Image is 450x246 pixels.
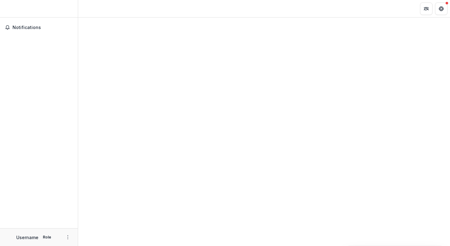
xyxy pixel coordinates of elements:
[2,22,75,32] button: Notifications
[41,234,53,240] p: Role
[16,234,38,241] p: Username
[12,25,73,30] span: Notifications
[420,2,432,15] button: Partners
[435,2,447,15] button: Get Help
[64,234,72,241] button: More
